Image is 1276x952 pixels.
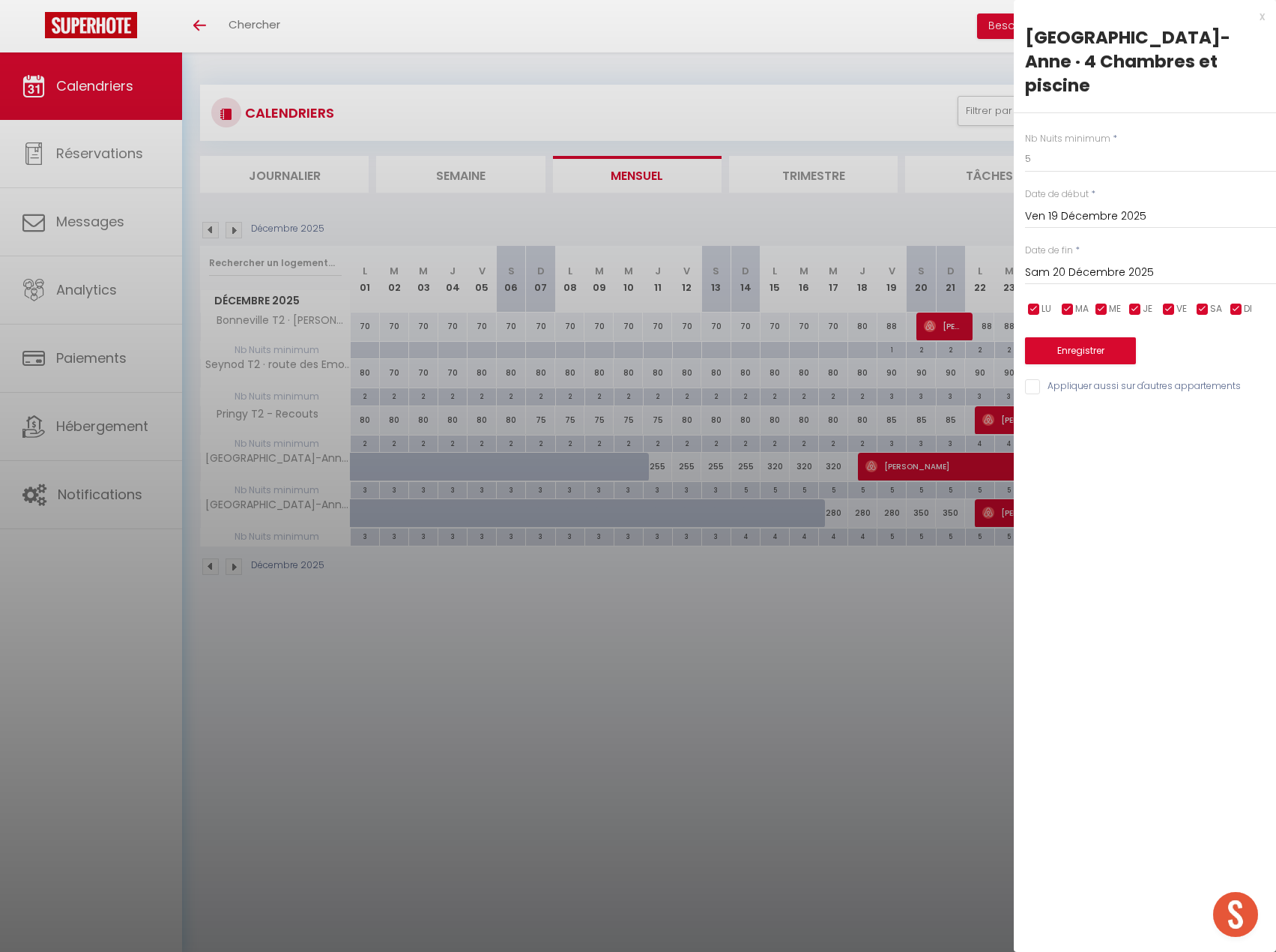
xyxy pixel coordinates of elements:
div: x [1014,7,1265,25]
div: [GEOGRAPHIC_DATA]-Anne · 4 Chambres et piscine [1025,25,1265,97]
label: Date de fin [1025,244,1073,258]
span: DI [1244,302,1252,316]
span: VE [1176,302,1187,316]
label: Date de début [1025,187,1089,202]
span: ME [1109,302,1121,316]
span: SA [1210,302,1222,316]
button: Enregistrer [1025,337,1136,364]
div: Ouvrir le chat [1213,892,1258,937]
span: MA [1075,302,1089,316]
span: LU [1041,302,1051,316]
span: JE [1143,302,1152,316]
label: Nb Nuits minimum [1025,132,1110,146]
